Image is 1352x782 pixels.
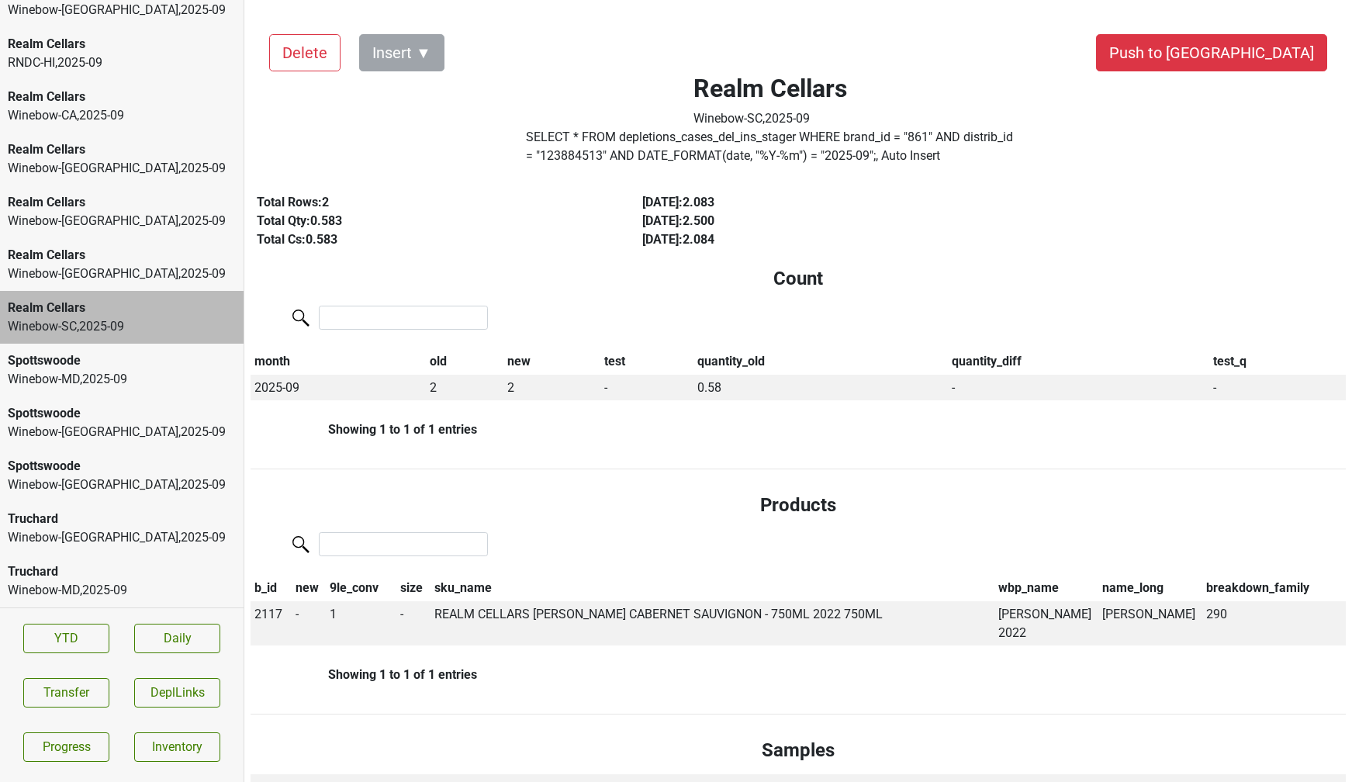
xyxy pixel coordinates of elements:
div: Winebow-SC , 2025 - 09 [8,317,236,336]
th: new: activate to sort column ascending [292,575,326,601]
div: Realm Cellars [8,246,236,265]
td: 2025-09 [251,375,426,401]
th: sku_name: activate to sort column ascending [430,575,995,601]
div: Winebow-CA , 2025 - 09 [8,106,236,125]
td: 2 [426,375,504,401]
div: Winebow-[GEOGRAPHIC_DATA] , 2025 - 09 [8,423,236,441]
th: b_id: activate to sort column descending [251,575,292,601]
th: test_q: activate to sort column ascending [1210,348,1346,375]
div: Spottswoode [8,351,236,370]
div: Winebow-[GEOGRAPHIC_DATA] , 2025 - 09 [8,1,236,19]
div: Truchard [8,510,236,528]
td: - [396,601,430,646]
th: 9le_conv: activate to sort column ascending [326,575,396,601]
h4: Count [263,268,1333,290]
a: YTD [23,624,109,653]
td: REALM CELLARS [PERSON_NAME] CABERNET SAUVIGNON - 750ML 2022 750ML [430,601,995,646]
div: [DATE] : 2.083 [642,193,992,212]
div: Truchard [8,562,236,581]
h4: Samples [263,739,1333,762]
a: Progress [23,732,109,762]
div: Total Rows: 2 [257,193,607,212]
div: Winebow-[GEOGRAPHIC_DATA] , 2025 - 09 [8,159,236,178]
td: 0.58 [693,375,949,401]
th: size: activate to sort column ascending [396,575,430,601]
button: Insert ▼ [359,34,444,71]
th: quantity_diff: activate to sort column ascending [948,348,1209,375]
div: Winebow-[GEOGRAPHIC_DATA] , 2025 - 09 [8,476,236,494]
div: Realm Cellars [8,193,236,212]
td: - [600,375,693,401]
div: Realm Cellars [8,35,236,54]
div: Showing 1 to 1 of 1 entries [251,667,477,682]
div: Spottswoode [8,457,236,476]
div: [DATE] : 2.500 [642,212,992,230]
th: breakdown_family: activate to sort column ascending [1203,575,1346,601]
td: 2 [503,375,600,401]
a: Inventory [134,732,220,762]
div: [DATE] : 2.084 [642,230,992,249]
th: old: activate to sort column ascending [426,348,504,375]
th: test: activate to sort column ascending [600,348,693,375]
div: Winebow-[GEOGRAPHIC_DATA] , 2025 - 09 [8,528,236,547]
td: 290 [1203,601,1346,646]
th: month: activate to sort column descending [251,348,426,375]
h2: Realm Cellars [693,74,847,103]
div: Realm Cellars [8,140,236,159]
div: Winebow-[GEOGRAPHIC_DATA] , 2025 - 09 [8,265,236,283]
h4: Products [263,494,1333,517]
div: Winebow-SC , 2025 - 09 [693,109,847,128]
div: Realm Cellars [8,299,236,317]
a: Daily [134,624,220,653]
button: Push to [GEOGRAPHIC_DATA] [1096,34,1327,71]
button: Transfer [23,678,109,708]
button: DeplLinks [134,678,220,708]
td: 1 [326,601,396,646]
div: Total Cs: 0.583 [257,230,607,249]
div: Winebow-MD , 2025 - 09 [8,370,236,389]
label: Click to copy query [526,128,1015,165]
th: new: activate to sort column ascending [503,348,600,375]
td: [PERSON_NAME] 2022 [995,601,1099,646]
div: Spottswoode [8,404,236,423]
div: Total Qty: 0.583 [257,212,607,230]
th: wbp_name: activate to sort column ascending [995,575,1099,601]
td: - [292,601,326,646]
div: Winebow-[GEOGRAPHIC_DATA] , 2025 - 09 [8,212,236,230]
th: name_long: activate to sort column ascending [1099,575,1203,601]
div: Realm Cellars [8,88,236,106]
div: Showing 1 to 1 of 1 entries [251,422,477,437]
td: - [1210,375,1346,401]
td: [PERSON_NAME] [1099,601,1203,646]
button: Delete [269,34,341,71]
div: RNDC-HI , 2025 - 09 [8,54,236,72]
div: Winebow-MD , 2025 - 09 [8,581,236,600]
th: quantity_old: activate to sort column ascending [693,348,949,375]
td: - [948,375,1209,401]
span: 2117 [254,607,282,621]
